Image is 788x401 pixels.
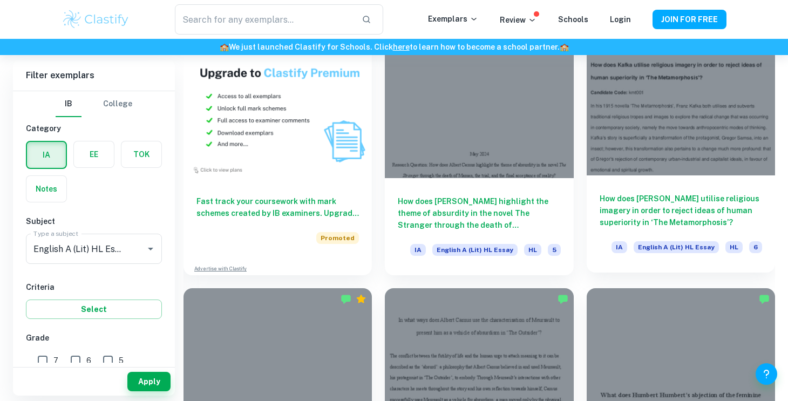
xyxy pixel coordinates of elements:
label: Type a subject [33,229,78,238]
a: Schools [558,15,588,24]
span: IA [612,241,627,253]
h6: How does [PERSON_NAME] utilise religious imagery in order to reject ideas of human superiority in... [600,193,762,228]
a: Login [610,15,631,24]
h6: We just launched Clastify for Schools. Click to learn how to become a school partner. [2,41,786,53]
span: English A (Lit) HL Essay [432,244,518,256]
span: English A (Lit) HL Essay [634,241,719,253]
button: College [103,91,132,117]
button: Open [143,241,158,256]
h6: Subject [26,215,162,227]
a: here [393,43,410,51]
span: 🏫 [220,43,229,51]
span: 🏫 [560,43,569,51]
p: Review [500,14,536,26]
button: Apply [127,372,171,391]
h6: Category [26,123,162,134]
span: HL [524,244,541,256]
button: IA [27,142,66,168]
span: Promoted [316,232,359,244]
img: Clastify logo [62,9,130,30]
span: 5 [548,244,561,256]
span: 6 [749,241,762,253]
a: How does [PERSON_NAME] highlight the theme of absurdity in the novel The Stranger through the dea... [385,37,573,275]
div: Premium [356,294,366,304]
button: EE [74,141,114,167]
button: TOK [121,141,161,167]
button: JOIN FOR FREE [653,10,726,29]
h6: Grade [26,332,162,344]
span: 6 [86,355,91,366]
p: Exemplars [428,13,478,25]
span: HL [725,241,743,253]
img: Marked [341,294,351,304]
span: 5 [119,355,124,366]
input: Search for any exemplars... [175,4,353,35]
img: Marked [558,294,568,304]
span: 7 [53,355,58,366]
span: IA [410,244,426,256]
h6: Criteria [26,281,162,293]
button: Help and Feedback [756,363,777,385]
h6: How does [PERSON_NAME] highlight the theme of absurdity in the novel The Stranger through the dea... [398,195,560,231]
div: Filter type choice [56,91,132,117]
button: Select [26,300,162,319]
button: Notes [26,176,66,202]
a: Advertise with Clastify [194,265,247,273]
a: How does [PERSON_NAME] utilise religious imagery in order to reject ideas of human superiority in... [587,37,775,275]
h6: Fast track your coursework with mark schemes created by IB examiners. Upgrade now [196,195,359,219]
img: Thumbnail [184,37,372,178]
h6: Filter exemplars [13,60,175,91]
button: IB [56,91,81,117]
img: Marked [759,294,770,304]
